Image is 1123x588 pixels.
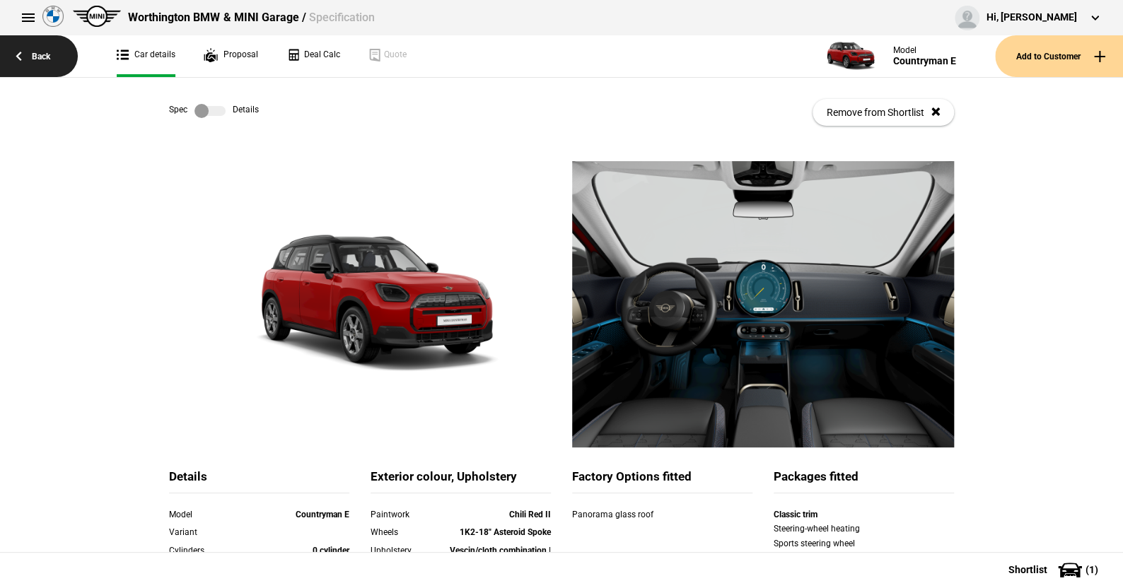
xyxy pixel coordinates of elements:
div: Variant [169,525,277,539]
strong: Classic trim [774,510,817,519]
div: Factory Options fitted [572,469,752,493]
button: Shortlist(1) [987,552,1123,587]
strong: Vescin/cloth combination | Black/Blue [450,546,551,570]
div: Details [169,469,349,493]
div: Upholstery [371,543,443,558]
span: ( 1 ) [1086,565,1098,575]
strong: Chili Red II [509,510,551,519]
strong: Countryman E [296,510,349,519]
a: Car details [117,35,175,77]
div: Hi, [PERSON_NAME] [987,11,1077,25]
button: Add to Customer [995,35,1123,77]
div: Countryman E [893,55,956,67]
div: Wheels [371,525,443,539]
a: Proposal [204,35,258,77]
strong: 1K2-18" Asteroid Spoke [460,527,551,537]
div: Model [169,507,277,522]
div: Packages fitted [774,469,954,493]
div: Steering-wheel heating Sports steering wheel Classic Trim specific additional items Vescin/cloth ... [774,522,954,580]
div: Model [893,45,956,55]
div: Cylinders [169,543,277,558]
div: Worthington BMW & MINI Garage / [128,10,374,25]
strong: 0 cylinder [313,546,349,555]
div: Spec Details [169,104,259,118]
button: Remove from Shortlist [813,99,954,126]
img: bmw.png [42,6,64,27]
span: Shortlist [1008,565,1047,575]
div: Exterior colour, Upholstery [371,469,551,493]
div: Paintwork [371,507,443,522]
span: Specification [308,11,374,24]
div: Panorama glass roof [572,507,699,522]
a: Deal Calc [286,35,340,77]
img: mini.png [73,6,121,27]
